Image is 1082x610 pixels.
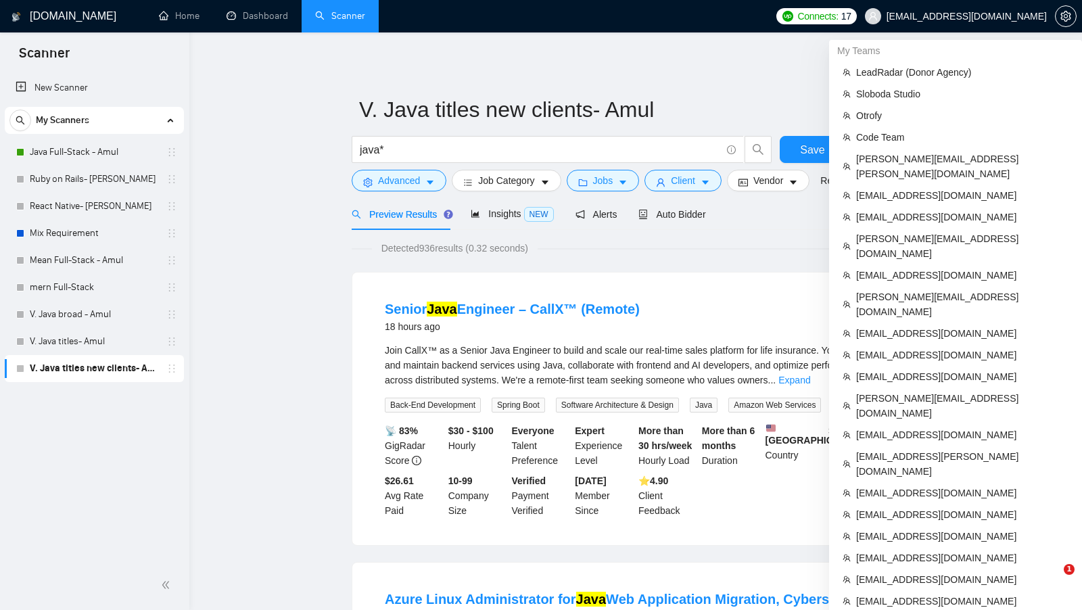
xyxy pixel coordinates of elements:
span: [PERSON_NAME][EMAIL_ADDRESS][PERSON_NAME][DOMAIN_NAME] [856,151,1068,181]
span: Save [800,141,824,158]
span: double-left [161,578,174,592]
span: area-chart [471,209,480,218]
span: Alerts [575,209,617,220]
span: team [843,576,851,584]
span: user [656,177,665,187]
span: [EMAIL_ADDRESS][DOMAIN_NAME] [856,572,1068,587]
button: idcardVendorcaret-down [727,170,809,191]
b: ⭐️ 4.90 [638,475,668,486]
span: team [843,300,851,308]
span: team [843,489,851,497]
b: Everyone [512,425,555,436]
span: Job Category [478,173,534,188]
span: team [843,431,851,439]
span: setting [1056,11,1076,22]
span: info-circle [727,145,736,154]
span: team [843,191,851,200]
span: [EMAIL_ADDRESS][DOMAIN_NAME] [856,188,1068,203]
span: 1 [1064,564,1075,575]
button: Save [780,136,845,163]
span: [EMAIL_ADDRESS][DOMAIN_NAME] [856,348,1068,362]
span: folder [578,177,588,187]
span: user [868,11,878,21]
span: team [843,511,851,519]
span: 17 [841,9,851,24]
span: team [843,532,851,540]
span: Insights [471,208,553,219]
span: [EMAIL_ADDRESS][DOMAIN_NAME] [856,268,1068,283]
a: Mix Requirement [30,220,158,247]
a: setting [1055,11,1077,22]
a: V. Java titles new clients- Amul [30,355,158,382]
span: Scanner [8,43,80,72]
span: [EMAIL_ADDRESS][DOMAIN_NAME] [856,326,1068,341]
mark: Java [427,302,457,316]
span: caret-down [540,177,550,187]
span: [PERSON_NAME][EMAIL_ADDRESS][DOMAIN_NAME] [856,231,1068,261]
span: [PERSON_NAME][EMAIL_ADDRESS][DOMAIN_NAME] [856,289,1068,319]
button: search [745,136,772,163]
b: [DATE] [575,475,606,486]
div: Talent Preference [509,423,573,468]
button: userClientcaret-down [644,170,722,191]
div: 18 hours ago [385,319,640,335]
span: Software Architecture & Design [556,398,679,413]
a: V. Java titles- Amul [30,328,158,355]
span: caret-down [701,177,710,187]
span: team [843,554,851,562]
div: My Teams [829,40,1082,62]
span: team [843,162,851,170]
span: team [843,373,851,381]
span: team [843,90,851,98]
button: settingAdvancedcaret-down [352,170,446,191]
span: holder [166,309,177,320]
div: Hourly Load [636,423,699,468]
div: Join CallX™ as a Senior Java Engineer to build and scale our real-time sales platform for life in... [385,343,887,388]
span: team [843,460,851,468]
span: team [843,597,851,605]
button: folderJobscaret-down [567,170,640,191]
a: Expand [778,375,810,385]
b: More than 6 months [702,425,755,451]
span: LeadRadar (Donor Agency) [856,65,1068,80]
span: team [843,112,851,120]
span: [EMAIL_ADDRESS][DOMAIN_NAME] [856,529,1068,544]
span: caret-down [425,177,435,187]
span: My Scanners [36,107,89,134]
span: Amazon Web Services [728,398,821,413]
span: notification [575,210,585,219]
b: [GEOGRAPHIC_DATA] [766,423,867,446]
img: 🇺🇸 [766,423,776,433]
span: team [843,213,851,221]
b: 📡 83% [385,425,418,436]
span: [EMAIL_ADDRESS][DOMAIN_NAME] [856,550,1068,565]
b: More than 30 hrs/week [638,425,692,451]
span: team [843,329,851,337]
input: Scanner name... [359,93,892,126]
div: Company Size [446,473,509,518]
span: holder [166,282,177,293]
span: team [843,133,851,141]
mark: Java [576,592,607,607]
a: SeniorJavaEngineer – CallX™ (Remote) [385,302,640,316]
span: team [843,402,851,410]
span: NEW [524,207,554,222]
a: Reset All [820,173,857,188]
span: [EMAIL_ADDRESS][DOMAIN_NAME] [856,594,1068,609]
a: Ruby on Rails- [PERSON_NAME] [30,166,158,193]
a: New Scanner [16,74,173,101]
button: setting [1055,5,1077,27]
a: V. Java broad - Amul [30,301,158,328]
span: [EMAIL_ADDRESS][DOMAIN_NAME] [856,507,1068,522]
span: [EMAIL_ADDRESS][DOMAIN_NAME] [856,369,1068,384]
b: 10-99 [448,475,473,486]
span: [EMAIL_ADDRESS][DOMAIN_NAME] [856,486,1068,500]
span: holder [166,201,177,212]
span: holder [166,336,177,347]
span: info-circle [412,456,421,465]
span: idcard [738,177,748,187]
span: team [843,271,851,279]
a: Mean Full-Stack - Amul [30,247,158,274]
span: holder [166,174,177,185]
span: Back-End Development [385,398,481,413]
